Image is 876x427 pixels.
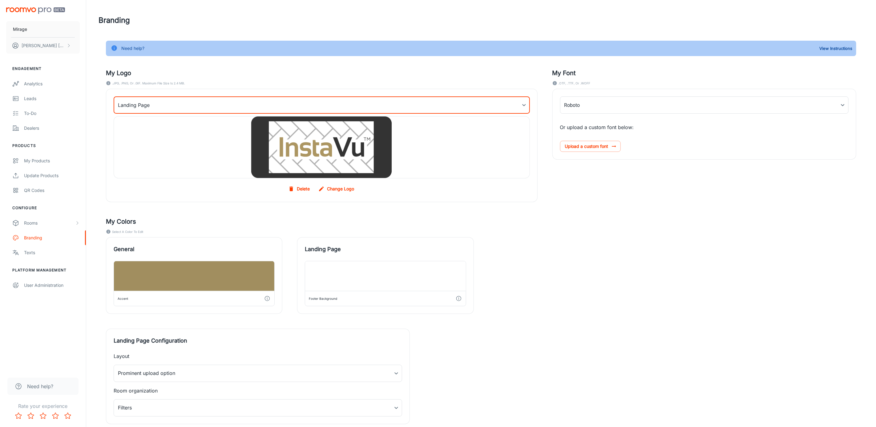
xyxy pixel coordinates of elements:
button: Rate 2 star [25,410,37,422]
p: Rate your experience [5,402,81,410]
span: Need help? [27,383,53,390]
div: Filters [114,399,402,417]
div: Dealers [24,125,80,132]
button: Rate 3 star [37,410,49,422]
span: Landing Page [305,245,466,254]
div: Analytics [24,80,80,87]
div: Prominent upload option [114,365,402,382]
button: View Instructions [818,44,854,53]
button: Rate 1 star [12,410,25,422]
p: Or upload a custom font below: [560,124,849,131]
div: Update Products [24,172,80,179]
button: [PERSON_NAME] [PERSON_NAME] [6,38,80,54]
div: QR Codes [24,187,80,194]
p: [PERSON_NAME] [PERSON_NAME] [22,42,65,49]
h5: My Logo [106,68,538,78]
div: Need help? [121,43,144,54]
img: my_landing_page_logo_background_image_en-us.png [251,116,392,178]
span: .OTF, .TTF, or .WOFF [559,80,591,86]
div: Landing Page [114,96,530,114]
div: Footer Background [309,295,337,302]
img: Roomvo PRO Beta [6,7,65,14]
span: Upload a custom font [560,141,621,152]
p: Room organization [114,387,402,394]
div: Roboto [560,96,849,114]
div: Texts [24,249,80,256]
div: Rooms [24,220,75,226]
div: Leads [24,95,80,102]
button: Delete [287,183,312,194]
div: Branding [24,234,80,241]
p: Layout [114,352,402,360]
h5: My Colors [106,217,856,226]
div: User Administration [24,282,80,289]
p: Mirage [13,26,27,33]
button: Mirage [6,21,80,37]
div: To-do [24,110,80,117]
span: General [114,245,275,254]
span: .JPG, .PNG, or .GIF. Maximum file size is 2.4 MB. [112,80,185,86]
div: Accent [118,295,128,302]
span: Landing Page Configuration [114,336,402,345]
button: Rate 5 star [62,410,74,422]
button: Rate 4 star [49,410,62,422]
h5: My Font [552,68,856,78]
div: My Products [24,157,80,164]
label: Change Logo [317,183,357,194]
h1: Branding [99,15,130,26]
